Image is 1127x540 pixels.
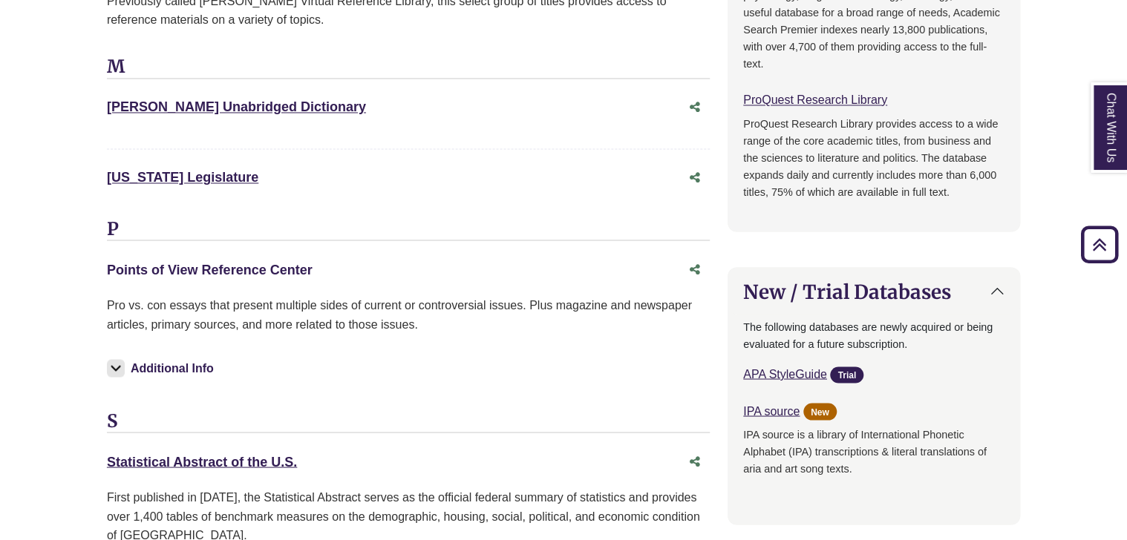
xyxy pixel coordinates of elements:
[107,358,218,378] button: Additional Info
[743,426,1004,494] p: IPA source is a library of International Phonetic Alphabet (IPA) transcriptions & literal transla...
[830,366,863,383] span: Trial
[743,318,1004,352] p: The following databases are newly acquired or being evaluated for a future subscription.
[107,56,710,79] h3: M
[1076,234,1123,254] a: Back to Top
[107,99,366,114] a: [PERSON_NAME] Unabridged Dictionary
[743,116,1004,201] p: ProQuest Research Library provides access to a wide range of the core academic titles, from busin...
[107,170,258,185] a: [US_STATE] Legislature
[743,93,887,106] a: ProQuest Research Library
[107,219,710,241] h3: P
[680,447,710,475] button: Share this database
[728,268,1019,315] button: New / Trial Databases
[680,255,710,283] button: Share this database
[680,164,710,192] button: Share this database
[107,295,710,333] p: Pro vs. con essays that present multiple sides of current or controversial issues. Plus magazine ...
[107,454,297,469] a: Statistical Abstract of the U.S.
[743,367,827,380] a: APA StyleGuide
[743,404,800,417] a: IPA source
[680,93,710,122] button: Share this database
[803,403,837,420] span: New
[107,410,710,432] h3: S
[107,262,313,277] a: Points of View Reference Center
